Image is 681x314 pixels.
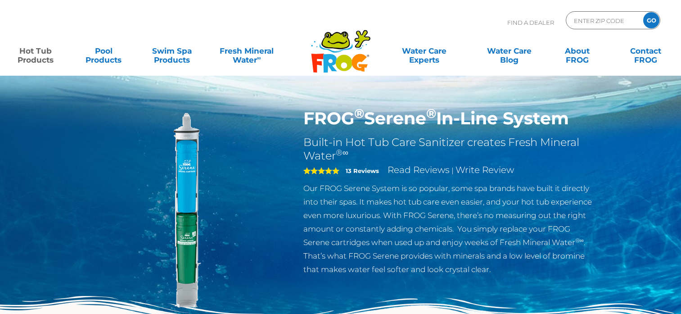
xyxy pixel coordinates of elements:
[388,164,450,175] a: Read Reviews
[214,42,280,60] a: Fresh MineralWater∞
[145,42,198,60] a: Swim SpaProducts
[303,182,597,276] p: Our FROG Serene System is so popular, some spa brands have built it directly into their spas. It ...
[336,148,348,158] sup: ®∞
[306,18,375,73] img: Frog Products Logo
[507,11,554,34] p: Find A Dealer
[346,167,379,174] strong: 13 Reviews
[354,105,364,121] sup: ®
[303,167,339,174] span: 5
[303,136,597,163] h2: Built-in Hot Tub Care Sanitizer creates Fresh Mineral Water
[619,42,672,60] a: ContactFROG
[381,42,467,60] a: Water CareExperts
[451,166,454,175] span: |
[257,55,261,61] sup: ∞
[483,42,536,60] a: Water CareBlog
[77,42,131,60] a: PoolProducts
[456,164,514,175] a: Write Review
[575,237,584,244] sup: ®∞
[551,42,604,60] a: AboutFROG
[643,12,659,28] input: GO
[9,42,62,60] a: Hot TubProducts
[303,108,597,129] h1: FROG Serene In-Line System
[426,105,436,121] sup: ®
